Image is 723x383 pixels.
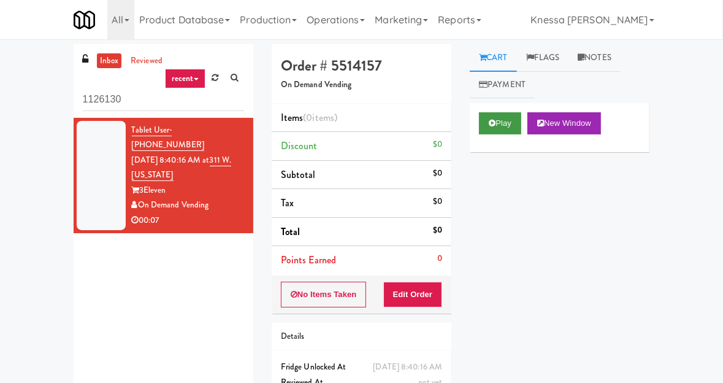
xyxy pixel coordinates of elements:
[74,118,253,233] li: Tablet User· [PHONE_NUMBER][DATE] 8:40:16 AM at311 W. [US_STATE]3ElevenOn Demand Vending00:07
[433,137,442,152] div: $0
[128,53,166,69] a: reviewed
[281,139,318,153] span: Discount
[281,253,336,267] span: Points Earned
[470,71,535,99] a: Payment
[132,213,244,228] div: 00:07
[433,194,442,209] div: $0
[281,329,442,344] div: Details
[527,112,601,134] button: New Window
[132,198,244,213] div: On Demand Vending
[132,124,204,152] a: Tablet User· [PHONE_NUMBER]
[132,183,244,198] div: 3Eleven
[433,166,442,181] div: $0
[281,80,442,90] h5: On Demand Vending
[433,223,442,238] div: $0
[132,154,210,166] span: [DATE] 8:40:16 AM at
[479,112,521,134] button: Play
[281,225,300,239] span: Total
[303,110,337,125] span: (0 )
[281,282,367,308] button: No Items Taken
[281,196,294,210] span: Tax
[437,251,442,266] div: 0
[517,44,569,72] a: Flags
[74,9,95,31] img: Micromart
[97,53,122,69] a: inbox
[313,110,335,125] ng-pluralize: items
[281,168,316,182] span: Subtotal
[383,282,443,308] button: Edit Order
[83,88,244,111] input: Search vision orders
[373,360,442,375] div: [DATE] 8:40:16 AM
[568,44,621,72] a: Notes
[281,360,442,375] div: Fridge Unlocked At
[281,58,442,74] h4: Order # 5514157
[281,110,337,125] span: Items
[165,69,205,88] a: recent
[470,44,517,72] a: Cart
